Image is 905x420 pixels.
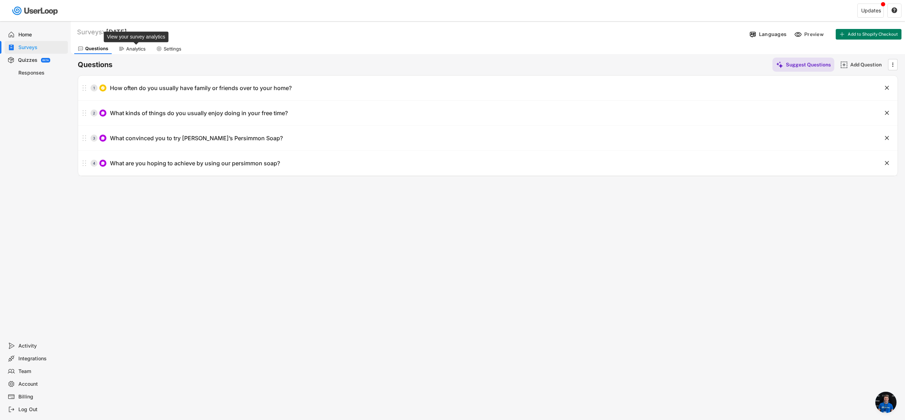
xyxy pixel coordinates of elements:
div: Updates [861,8,881,13]
button:  [883,160,891,167]
div: Surveys [77,28,104,36]
h6: Questions [78,60,112,70]
img: MagicMajor%20%28Purple%29.svg [776,61,783,69]
div: Home [18,31,65,38]
div: Responses [18,70,65,76]
div: 4 [90,161,98,165]
div: Account [18,381,65,388]
button:  [883,110,891,117]
div: Open chat [875,392,897,413]
button:  [883,84,891,91]
text:  [885,84,889,91]
div: What are you hoping to achieve by using our persimmon soap? [110,160,280,167]
button:  [891,7,898,14]
img: CircleTickMinorWhite.svg [101,86,105,90]
div: Languages [759,31,787,37]
div: 3 [90,136,98,140]
text:  [885,109,889,117]
text:  [892,61,894,68]
div: BETA [42,59,49,61]
text:  [892,7,897,13]
div: Surveys [18,44,65,51]
div: Team [18,368,65,375]
div: Suggest Questions [786,61,831,68]
img: ConversationMinor.svg [101,136,105,140]
div: Billing [18,394,65,400]
button:  [883,135,891,142]
div: Preview [804,31,825,37]
img: userloop-logo-01.svg [11,4,60,18]
img: ConversationMinor.svg [101,161,105,165]
div: What convinced you to try [PERSON_NAME]’s Persimmon Soap? [110,135,283,142]
img: ConversationMinor.svg [101,111,105,115]
text:  [885,134,889,142]
div: What kinds of things do you usually enjoy doing in your free time? [110,110,288,117]
div: 1 [90,86,98,90]
text:  [885,159,889,167]
div: Questions [85,46,108,52]
button: Add to Shopify Checkout [836,29,901,40]
img: AddMajor.svg [840,61,848,69]
img: Language%20Icon.svg [749,31,757,38]
font: [DATE] [106,28,127,36]
span: Add to Shopify Checkout [848,32,898,36]
div: How often do you usually have family or friends over to your home? [110,84,292,92]
div: Activity [18,343,65,349]
div: Analytics [126,46,146,52]
div: Integrations [18,355,65,362]
div: Log Out [18,406,65,413]
div: Quizzes [18,57,37,64]
div: Settings [164,46,181,52]
div: Add Question [850,61,886,68]
div: 2 [90,111,98,115]
button:  [889,59,896,70]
